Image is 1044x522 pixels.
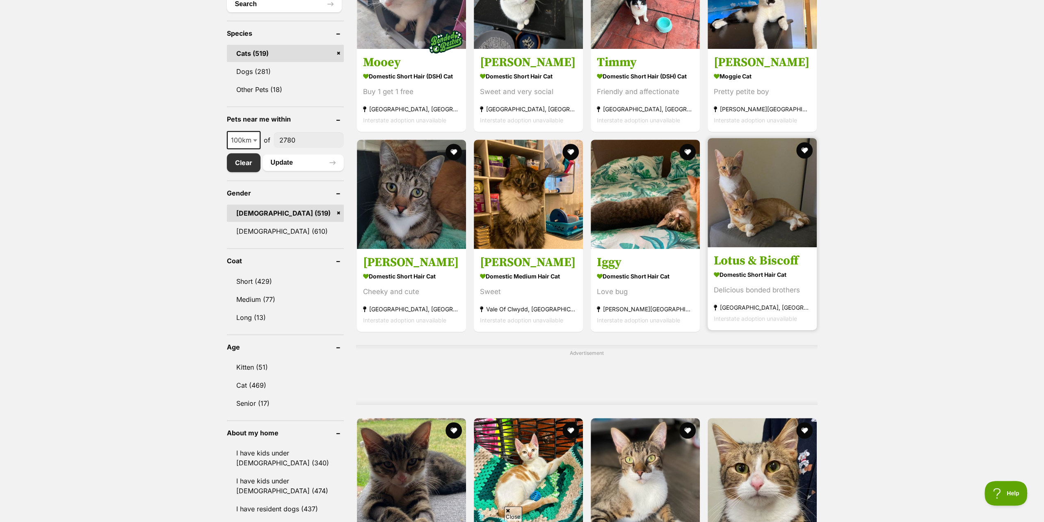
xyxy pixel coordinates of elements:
img: Danny - Domestic Medium Hair Cat [474,140,583,249]
span: Interstate adoption unavailable [480,117,563,124]
a: [PERSON_NAME] Domestic Short Hair Cat Cheeky and cute [GEOGRAPHIC_DATA], [GEOGRAPHIC_DATA] Inters... [357,248,466,332]
button: favourite [445,422,462,439]
img: Iggy - Domestic Short Hair Cat [591,140,700,249]
span: Interstate adoption unavailable [363,317,446,324]
strong: Domestic Short Hair Cat [597,270,694,282]
span: Interstate adoption unavailable [714,117,797,124]
strong: [PERSON_NAME][GEOGRAPHIC_DATA], [GEOGRAPHIC_DATA] [597,304,694,315]
header: Age [227,343,344,351]
h3: Lotus & Biscoff [714,253,811,269]
div: Delicious bonded brothers [714,285,811,296]
header: Gender [227,189,344,197]
strong: Domestic Short Hair (DSH) Cat [363,70,460,82]
a: Lotus & Biscoff Domestic Short Hair Cat Delicious bonded brothers [GEOGRAPHIC_DATA], [GEOGRAPHIC_... [708,247,817,330]
a: Other Pets (18) [227,81,344,98]
span: Interstate adoption unavailable [597,117,680,124]
span: Interstate adoption unavailable [363,117,446,124]
h3: Iggy [597,255,694,270]
span: Interstate adoption unavailable [714,315,797,322]
div: Advertisement [356,345,818,405]
button: favourite [796,422,813,439]
a: Short (429) [227,273,344,290]
button: favourite [445,144,462,160]
a: [PERSON_NAME] Domestic Medium Hair Cat Sweet Vale Of Clwydd, [GEOGRAPHIC_DATA] Interstate adoptio... [474,248,583,332]
button: favourite [562,144,579,160]
strong: [GEOGRAPHIC_DATA], [GEOGRAPHIC_DATA] [363,103,460,115]
button: favourite [562,422,579,439]
h3: [PERSON_NAME] [480,55,577,70]
h3: [PERSON_NAME] [714,55,811,70]
a: Long (13) [227,309,344,326]
a: Dogs (281) [227,63,344,80]
strong: [GEOGRAPHIC_DATA], [GEOGRAPHIC_DATA] [714,302,811,313]
h3: Timmy [597,55,694,70]
a: Cats (519) [227,45,344,62]
a: Kitten (51) [227,359,344,376]
strong: Domestic Short Hair Cat [480,70,577,82]
a: [PERSON_NAME] Domestic Short Hair Cat Sweet and very social [GEOGRAPHIC_DATA], [GEOGRAPHIC_DATA] ... [474,48,583,132]
strong: Domestic Medium Hair Cat [480,270,577,282]
span: 100km [227,131,260,149]
h3: [PERSON_NAME] [480,255,577,270]
strong: Domestic Short Hair Cat [714,269,811,281]
strong: [PERSON_NAME][GEOGRAPHIC_DATA], [GEOGRAPHIC_DATA] [714,103,811,115]
a: [PERSON_NAME] Moggie Cat Pretty petite boy [PERSON_NAME][GEOGRAPHIC_DATA], [GEOGRAPHIC_DATA] Inte... [708,48,817,132]
button: favourite [679,144,696,160]
button: Update [263,154,344,171]
div: Sweet [480,286,577,297]
h3: [PERSON_NAME] [363,255,460,270]
strong: [GEOGRAPHIC_DATA], [GEOGRAPHIC_DATA] [480,103,577,115]
input: postcode [274,132,344,148]
a: Timmy Domestic Short Hair (DSH) Cat Friendly and affectionate [GEOGRAPHIC_DATA], [GEOGRAPHIC_DATA... [591,48,700,132]
a: Medium (77) [227,291,344,308]
span: 100km [228,134,260,146]
img: bonded besties [425,21,466,62]
div: Cheeky and cute [363,286,460,297]
img: Myles - Domestic Short Hair Cat [357,140,466,249]
iframe: Help Scout Beacon - Open [985,481,1028,506]
span: of [264,135,270,145]
span: Interstate adoption unavailable [480,317,563,324]
a: [DEMOGRAPHIC_DATA] (519) [227,205,344,222]
a: Mooey Domestic Short Hair (DSH) Cat Buy 1 get 1 free [GEOGRAPHIC_DATA], [GEOGRAPHIC_DATA] Interst... [357,48,466,132]
strong: Domestic Short Hair Cat [363,270,460,282]
img: Lotus & Biscoff - Domestic Short Hair Cat [708,138,817,247]
header: About my home [227,429,344,437]
span: Close [504,506,522,521]
a: Iggy Domestic Short Hair Cat Love bug [PERSON_NAME][GEOGRAPHIC_DATA], [GEOGRAPHIC_DATA] Interstat... [591,248,700,332]
strong: Domestic Short Hair (DSH) Cat [597,70,694,82]
strong: [GEOGRAPHIC_DATA], [GEOGRAPHIC_DATA] [363,304,460,315]
div: Sweet and very social [480,86,577,97]
button: favourite [796,142,813,159]
a: Cat (469) [227,377,344,394]
a: Senior (17) [227,395,344,412]
button: favourite [679,422,696,439]
strong: Vale Of Clwydd, [GEOGRAPHIC_DATA] [480,304,577,315]
strong: Moggie Cat [714,70,811,82]
span: Interstate adoption unavailable [597,317,680,324]
a: I have kids under [DEMOGRAPHIC_DATA] (474) [227,472,344,499]
div: Love bug [597,286,694,297]
strong: [GEOGRAPHIC_DATA], [GEOGRAPHIC_DATA] [597,103,694,115]
header: Pets near me within [227,115,344,123]
div: Pretty petite boy [714,86,811,97]
h3: Mooey [363,55,460,70]
a: Clear [227,153,260,172]
div: Buy 1 get 1 free [363,86,460,97]
header: Species [227,30,344,37]
a: [DEMOGRAPHIC_DATA] (610) [227,223,344,240]
a: I have kids under [DEMOGRAPHIC_DATA] (340) [227,444,344,471]
a: I have resident dogs (437) [227,500,344,517]
header: Coat [227,257,344,264]
div: Friendly and affectionate [597,86,694,97]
